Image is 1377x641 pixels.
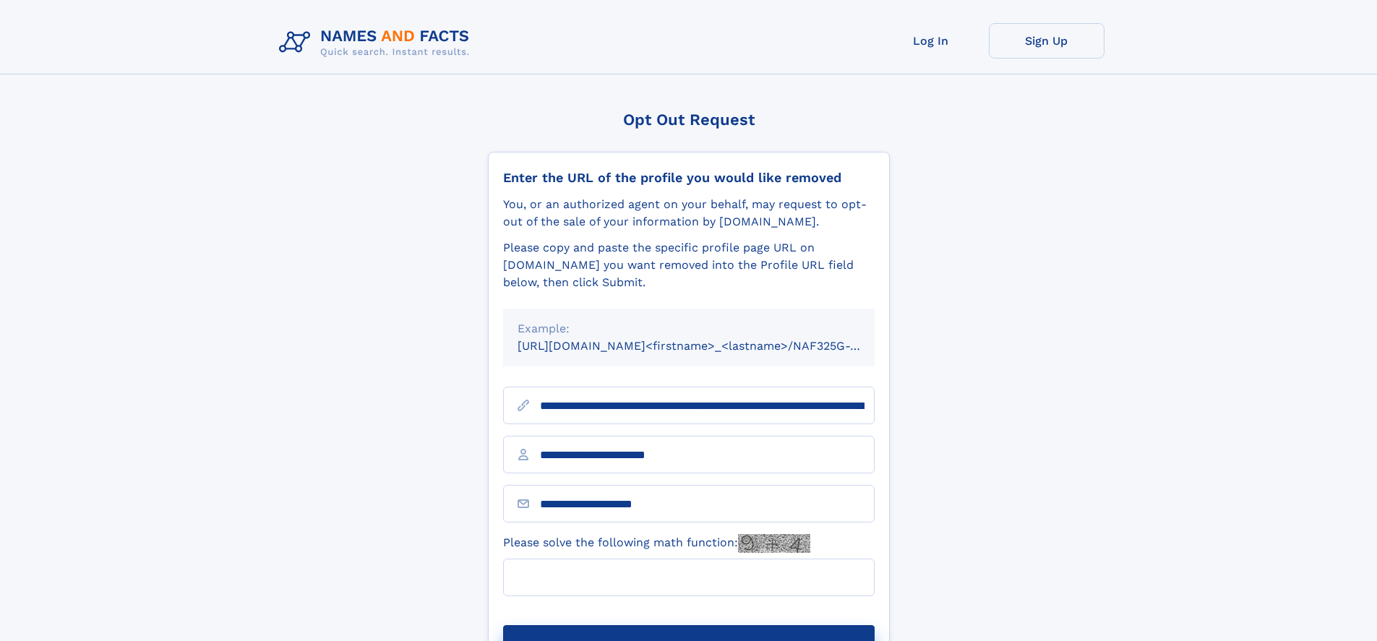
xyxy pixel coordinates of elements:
a: Sign Up [989,23,1104,59]
div: Enter the URL of the profile you would like removed [503,170,875,186]
label: Please solve the following math function: [503,534,810,553]
div: Opt Out Request [488,111,890,129]
a: Log In [873,23,989,59]
div: You, or an authorized agent on your behalf, may request to opt-out of the sale of your informatio... [503,196,875,231]
div: Example: [518,320,860,337]
small: [URL][DOMAIN_NAME]<firstname>_<lastname>/NAF325G-xxxxxxxx [518,339,902,353]
div: Please copy and paste the specific profile page URL on [DOMAIN_NAME] you want removed into the Pr... [503,239,875,291]
img: Logo Names and Facts [273,23,481,62]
